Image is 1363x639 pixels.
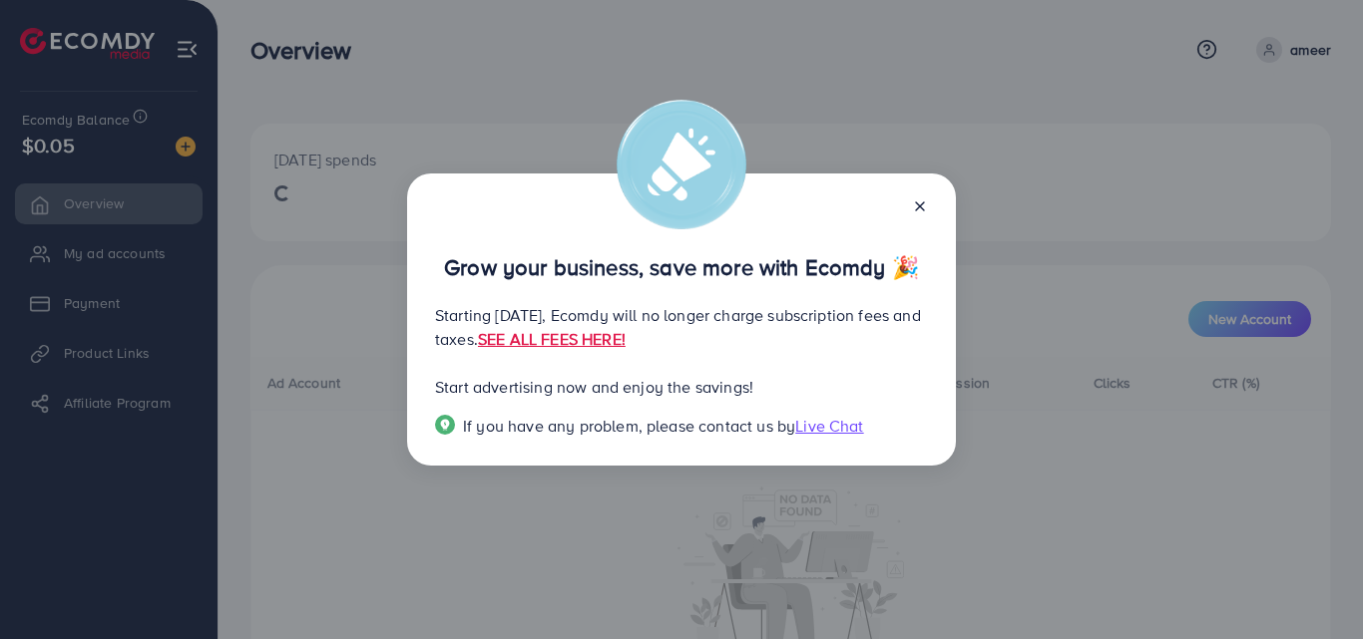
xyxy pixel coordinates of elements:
a: SEE ALL FEES HERE! [478,328,626,350]
img: alert [617,100,746,229]
p: Start advertising now and enjoy the savings! [435,375,928,399]
span: Live Chat [795,415,863,437]
span: If you have any problem, please contact us by [463,415,795,437]
p: Grow your business, save more with Ecomdy 🎉 [435,255,928,279]
img: Popup guide [435,415,455,435]
p: Starting [DATE], Ecomdy will no longer charge subscription fees and taxes. [435,303,928,351]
